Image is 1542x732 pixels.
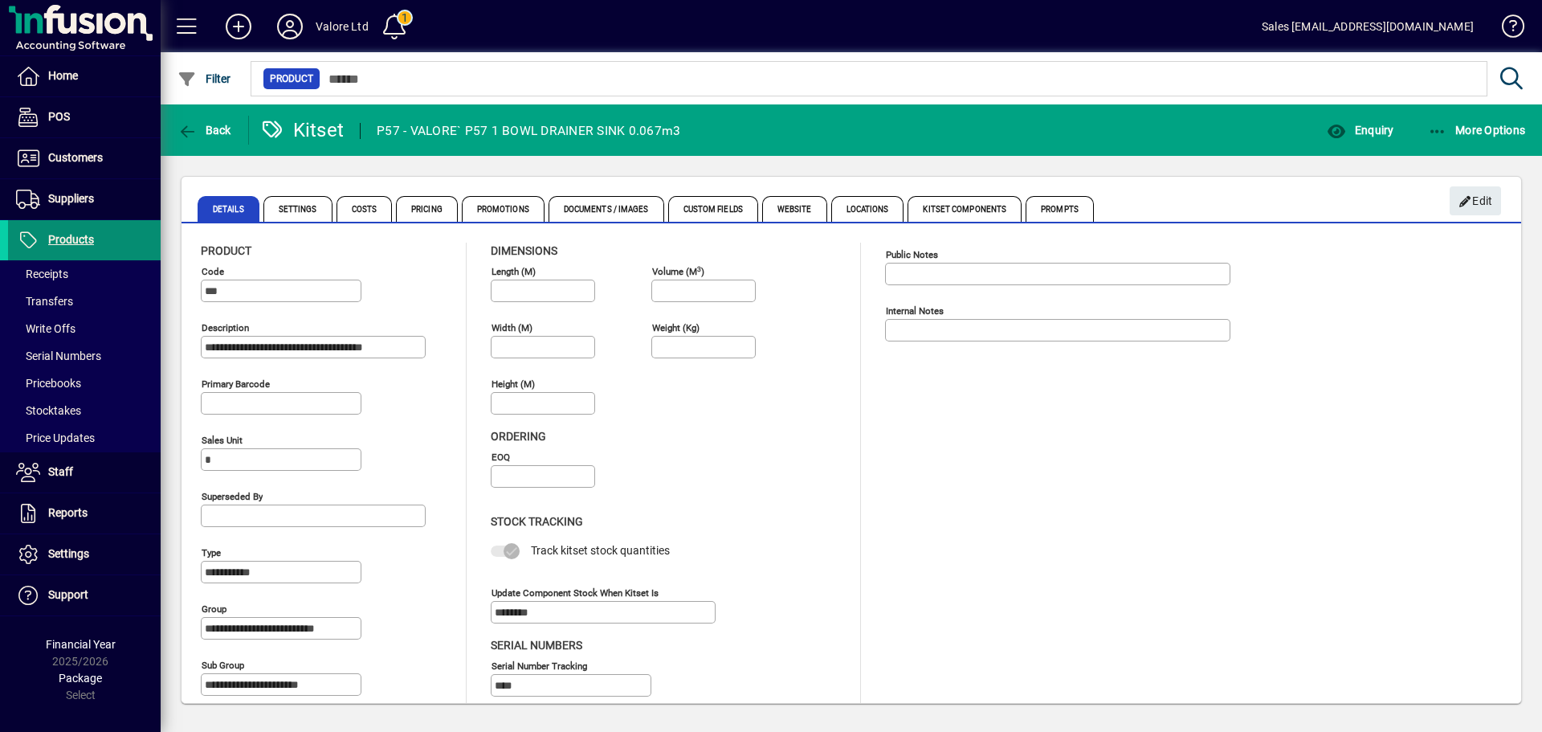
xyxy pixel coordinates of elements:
span: Home [48,69,78,82]
span: Prompts [1026,196,1094,222]
mat-label: Height (m) [492,378,535,390]
a: Serial Numbers [8,342,161,370]
span: Price Updates [16,431,95,444]
sup: 3 [697,264,701,272]
span: Filter [177,72,231,85]
a: Write Offs [8,315,161,342]
a: Customers [8,138,161,178]
a: Knowledge Base [1490,3,1522,55]
mat-label: Volume (m ) [652,266,704,277]
span: Reports [48,506,88,519]
span: Staff [48,465,73,478]
span: Products [48,233,94,246]
a: Settings [8,534,161,575]
span: Promotions [462,196,545,222]
button: Edit [1450,186,1501,215]
a: Price Updates [8,424,161,452]
div: Kitset [261,117,345,143]
a: Support [8,575,161,615]
a: Receipts [8,260,161,288]
button: Back [173,116,235,145]
span: More Options [1428,124,1526,137]
mat-label: Code [202,266,224,277]
div: P57 - VALORE` P57 1 BOWL DRAINER SINK 0.067m3 [377,118,680,144]
a: Stocktakes [8,397,161,424]
span: Back [177,124,231,137]
mat-label: Description [202,322,249,333]
mat-label: Type [202,547,221,558]
span: Details [198,196,259,222]
a: Pricebooks [8,370,161,397]
div: Sales [EMAIL_ADDRESS][DOMAIN_NAME] [1262,14,1474,39]
mat-label: Weight (Kg) [652,322,700,333]
span: Suppliers [48,192,94,205]
a: Reports [8,493,161,534]
button: Enquiry [1323,116,1397,145]
span: Support [48,588,88,601]
span: Settings [48,547,89,560]
span: Enquiry [1327,124,1393,137]
span: Pricebooks [16,377,81,390]
mat-label: Sub group [202,660,244,671]
span: Package [59,672,102,685]
span: Custom Fields [668,196,758,222]
span: Financial Year [46,638,116,651]
a: Home [8,56,161,96]
mat-label: Primary barcode [202,378,270,390]
mat-label: EOQ [492,452,510,463]
span: Costs [337,196,393,222]
a: Staff [8,452,161,493]
span: Edit [1458,188,1493,215]
app-page-header-button: Back [161,116,249,145]
span: Receipts [16,268,68,280]
span: Documents / Images [549,196,664,222]
span: Stock Tracking [491,515,583,528]
div: Valore Ltd [316,14,369,39]
mat-label: Width (m) [492,322,532,333]
span: Product [270,71,313,87]
span: Website [762,196,827,222]
mat-label: Length (m) [492,266,536,277]
span: Serial Numbers [491,639,582,652]
span: Pricing [396,196,458,222]
span: Customers [48,151,103,164]
button: Filter [173,64,235,93]
button: Add [213,12,264,41]
span: Track kitset stock quantities [531,544,670,557]
button: More Options [1424,116,1530,145]
a: POS [8,97,161,137]
mat-label: Group [202,603,226,615]
span: Product [201,244,251,257]
span: Stocktakes [16,404,81,417]
span: Kitset Components [908,196,1022,222]
span: Transfers [16,295,73,308]
a: Transfers [8,288,161,315]
span: Write Offs [16,322,75,335]
mat-label: Sales unit [202,435,243,446]
mat-label: Superseded by [202,491,263,502]
span: Settings [263,196,332,222]
mat-label: Internal Notes [886,305,944,317]
span: Ordering [491,430,546,443]
mat-label: Update component stock when kitset is [492,587,659,598]
span: Serial Numbers [16,350,101,362]
mat-label: Public Notes [886,249,938,260]
span: Dimensions [491,244,557,257]
mat-label: Serial Number tracking [492,660,587,671]
a: Suppliers [8,179,161,219]
span: POS [48,110,70,123]
span: Locations [831,196,904,222]
button: Profile [264,12,316,41]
